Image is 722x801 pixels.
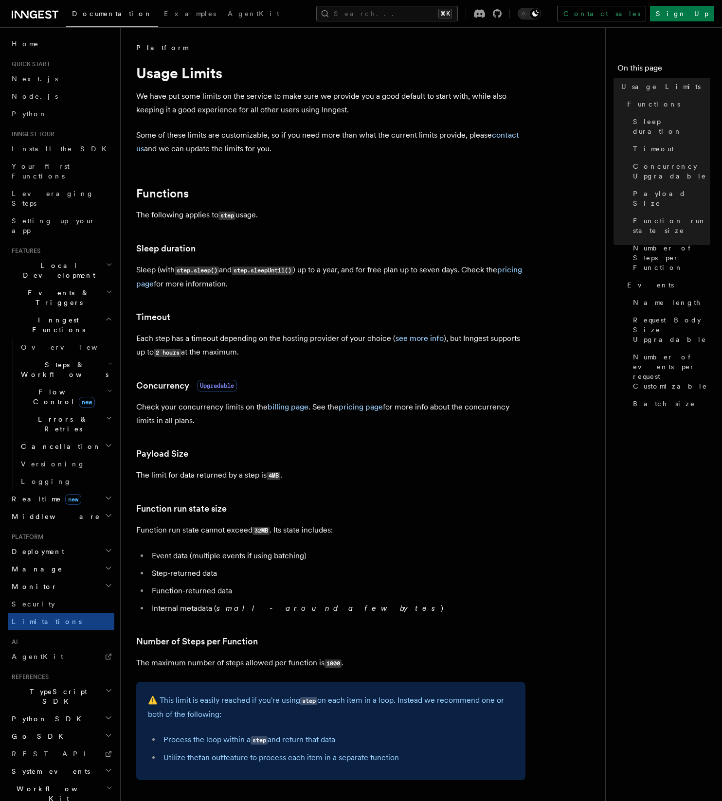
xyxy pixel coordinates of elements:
span: new [79,397,95,408]
a: Limitations [8,613,114,630]
a: REST API [8,745,114,763]
a: Security [8,595,114,613]
code: 1000 [325,659,342,668]
span: Errors & Retries [17,414,106,434]
button: Go SDK [8,728,114,745]
p: Function run state cannot exceed . Its state includes: [136,523,525,537]
button: Middleware [8,508,114,525]
button: Flow Controlnew [17,383,114,410]
span: Manage [8,564,63,574]
a: Number of Steps per Function [629,239,710,276]
a: Batch size [629,395,710,412]
kbd: ⌘K [438,9,452,18]
li: Event data (multiple events if using batching) [149,549,525,563]
a: Sleep duration [629,113,710,140]
span: Payload Size [633,189,710,208]
a: see more info [396,334,444,343]
a: Leveraging Steps [8,185,114,212]
button: Manage [8,560,114,578]
button: Search...⌘K [316,6,458,21]
span: Local Development [8,261,106,280]
span: Platform [8,533,44,541]
a: Overview [17,338,114,356]
span: System events [8,766,90,776]
a: Python [8,105,114,123]
li: Step-returned data [149,567,525,580]
a: Home [8,35,114,53]
code: 2 hours [154,349,181,357]
code: step.sleep() [175,267,219,275]
a: billing page [268,402,308,411]
span: Node.js [12,92,58,100]
p: We have put some limits on the service to make sure we provide you a good default to start with, ... [136,89,525,117]
span: Overview [21,343,121,351]
li: Internal metadata ( ) [149,602,525,615]
span: Monitor [8,582,57,591]
span: Batch size [633,399,695,409]
a: Function run state size [629,212,710,239]
button: Toggle dark mode [518,8,541,19]
span: Features [8,247,40,255]
span: Your first Functions [12,162,70,180]
code: 4MB [267,472,280,480]
button: Local Development [8,257,114,284]
span: Number of Steps per Function [633,243,710,272]
button: Python SDK [8,710,114,728]
button: Errors & Retries [17,410,114,438]
span: Functions [627,99,680,109]
span: Logging [21,478,72,485]
span: Leveraging Steps [12,190,94,207]
span: Flow Control [17,387,107,407]
a: fan out [199,753,223,762]
a: Install the SDK [8,140,114,158]
button: Realtimenew [8,490,114,508]
button: Cancellation [17,438,114,455]
span: Python [12,110,47,118]
span: Concurrency Upgradable [633,161,710,181]
p: Each step has a timeout depending on the hosting provider of your choice ( ), but Inngest support... [136,332,525,359]
a: Number of events per request Customizable [629,348,710,395]
a: Number of Steps per Function [136,635,258,648]
p: Sleep (with and ) up to a year, and for free plan up to seven days. Check the for more information. [136,263,525,291]
span: Usage Limits [621,82,701,91]
span: Sleep duration [633,117,710,136]
span: Limitations [12,618,82,625]
a: Node.js [8,88,114,105]
p: The maximum number of steps allowed per function is . [136,656,525,670]
button: Inngest Functions [8,311,114,338]
button: System events [8,763,114,780]
a: Contact sales [557,6,646,21]
li: Utilize the feature to process each item in a separate function [161,751,514,765]
a: Setting up your app [8,212,114,239]
a: Payload Size [136,447,188,461]
span: Go SDK [8,731,69,741]
h4: On this page [617,62,710,78]
a: Events [623,276,710,294]
a: ConcurrencyUpgradable [136,379,237,392]
button: Monitor [8,578,114,595]
span: Home [12,39,39,49]
span: Timeout [633,144,674,154]
span: Documentation [72,10,152,18]
a: Functions [136,187,189,200]
span: Events & Triggers [8,288,106,307]
span: Quick start [8,60,50,68]
span: Deployment [8,547,64,556]
a: Payload Size [629,185,710,212]
span: Inngest Functions [8,315,105,335]
span: Number of events per request Customizable [633,352,710,391]
a: Name length [629,294,710,311]
span: Versioning [21,460,85,468]
span: Next.js [12,75,58,83]
span: Security [12,600,55,608]
p: Some of these limits are customizable, so if you need more than what the current limits provide, ... [136,128,525,156]
p: ⚠️ This limit is easily reached if you're using on each item in a loop. Instead we recommend one ... [148,694,514,721]
code: step [300,697,317,705]
em: small - around a few bytes [217,604,441,613]
a: Function run state size [136,502,227,516]
span: Platform [136,43,188,53]
span: AgentKit [228,10,279,18]
a: Sleep duration [136,242,196,255]
span: AgentKit [12,653,63,660]
a: Sign Up [650,6,714,21]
